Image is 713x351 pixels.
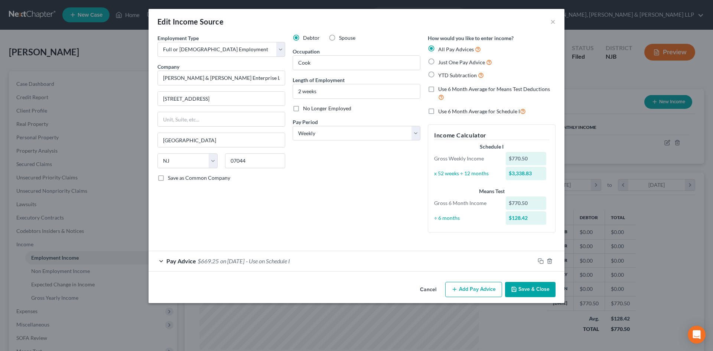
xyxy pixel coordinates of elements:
input: Search company by name... [157,71,285,85]
div: $3,338.83 [506,167,547,180]
span: $669.25 [198,257,219,264]
span: Use 6 Month Average for Means Test Deductions [438,86,550,92]
button: Cancel [414,283,442,298]
span: - Use on Schedule I [246,257,290,264]
div: ÷ 6 months [430,214,502,222]
span: Pay Period [293,119,318,125]
span: Save as Common Company [168,175,230,181]
input: Enter address... [158,92,285,106]
span: Just One Pay Advice [438,59,485,65]
label: Occupation [293,48,320,55]
span: Debtor [303,35,320,41]
div: $770.50 [506,152,547,165]
div: Gross Weekly Income [430,155,502,162]
div: Schedule I [434,143,549,150]
h5: Income Calculator [434,131,549,140]
div: Means Test [434,188,549,195]
input: Enter city... [158,133,285,147]
span: Pay Advice [166,257,196,264]
div: Open Intercom Messenger [688,326,706,344]
span: Company [157,64,179,70]
div: Edit Income Source [157,16,224,27]
input: -- [293,56,420,70]
button: × [550,17,556,26]
div: x 52 weeks ÷ 12 months [430,170,502,177]
span: Spouse [339,35,355,41]
input: Enter zip... [225,153,285,168]
div: $770.50 [506,196,547,210]
span: Employment Type [157,35,199,41]
span: on [DATE] [220,257,244,264]
div: Gross 6 Month Income [430,199,502,207]
span: YTD Subtraction [438,72,477,78]
label: How would you like to enter income? [428,34,514,42]
button: Add Pay Advice [445,282,502,298]
div: $128.42 [506,211,547,225]
span: Use 6 Month Average for Schedule I [438,108,520,114]
span: All Pay Advices [438,46,474,52]
label: Length of Employment [293,76,345,84]
input: ex: 2 years [293,84,420,98]
span: No Longer Employed [303,105,351,111]
input: Unit, Suite, etc... [158,112,285,126]
button: Save & Close [505,282,556,298]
